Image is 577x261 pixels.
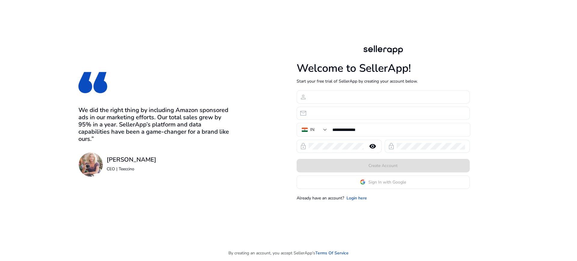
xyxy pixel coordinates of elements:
[107,166,156,172] p: CEO | Teeccino
[310,126,314,133] div: IN
[297,78,470,84] p: Start your free trial of SellerApp by creating your account below.
[300,110,307,117] span: email
[297,62,470,75] h1: Welcome to SellerApp!
[78,107,232,143] h3: We did the right thing by including Amazon sponsored ads in our marketing efforts. Our total sale...
[300,143,307,150] span: lock
[365,143,380,150] mat-icon: remove_red_eye
[315,250,349,256] a: Terms Of Service
[300,93,307,101] span: person
[347,195,367,201] a: Login here
[297,195,344,201] p: Already have an account?
[107,156,156,163] h3: [PERSON_NAME]
[388,143,395,150] span: lock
